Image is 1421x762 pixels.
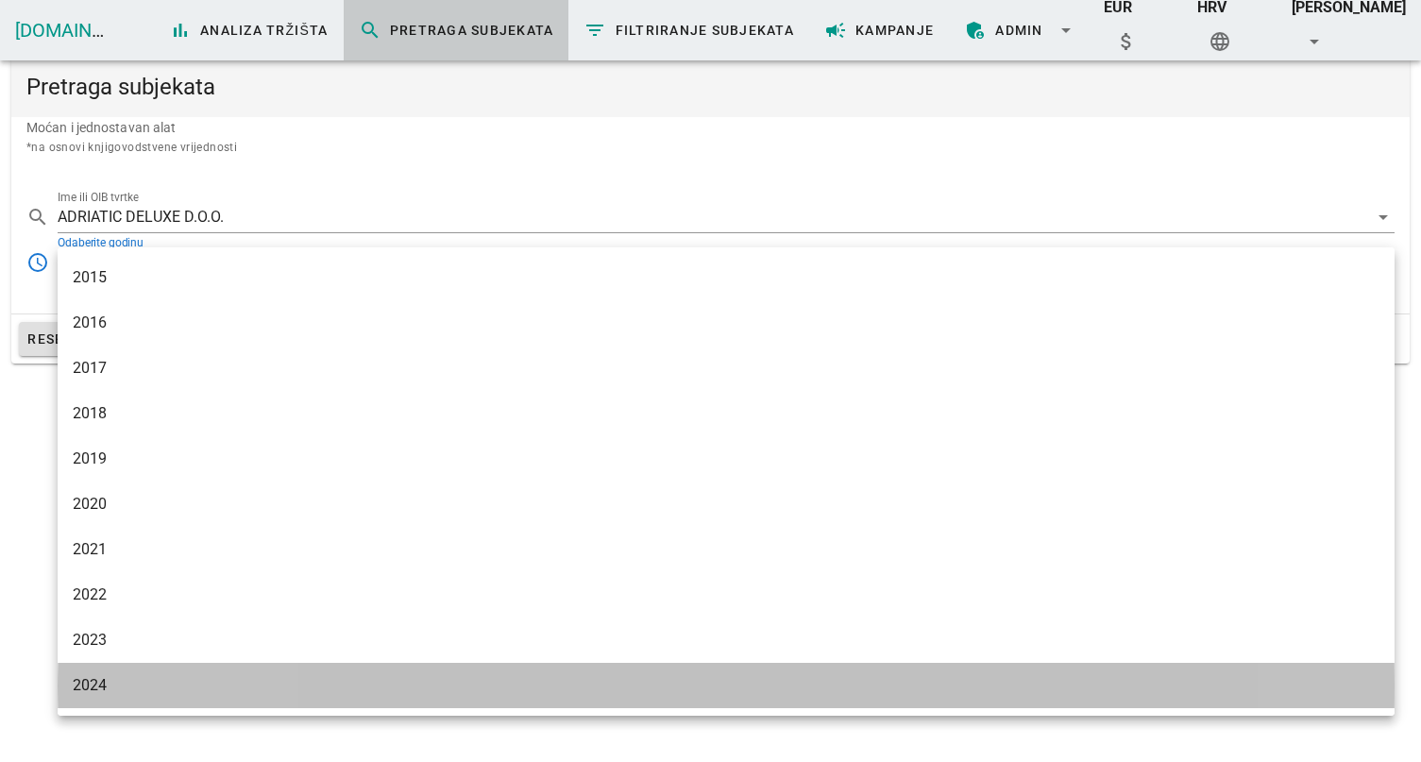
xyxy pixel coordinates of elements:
[11,117,1410,172] div: Moćan i jednostavan alat
[73,631,1379,649] div: 2023
[11,57,1410,117] div: Pretraga subjekata
[73,585,1379,603] div: 2022
[964,8,1089,53] span: ADMIN
[58,191,139,205] label: Ime ili OIB tvrtke
[15,19,157,42] a: [DOMAIN_NAME]
[169,19,329,42] span: Analiza tržišta
[73,495,1379,513] div: 2020
[19,322,137,356] button: Resetiraj
[359,19,554,42] span: Pretraga subjekata
[26,206,49,229] i: search
[1115,30,1138,53] i: attach_money
[73,359,1379,377] div: 2017
[26,328,129,350] span: Resetiraj
[73,404,1379,422] div: 2018
[73,540,1379,558] div: 2021
[584,19,794,42] span: Filtriranje subjekata
[1303,30,1326,53] i: arrow_drop_down
[26,251,49,274] i: access_time
[58,247,1395,278] div: Odaberite godinu
[359,19,381,42] i: search
[824,19,847,42] i: campaign
[73,449,1379,467] div: 2019
[1055,19,1077,42] i: arrow_drop_down
[58,236,144,250] label: Odaberite godinu
[26,138,1395,157] div: *na osnovi knjigovodstvene vrijednosti
[73,268,1379,286] div: 2015
[1209,30,1231,53] i: language
[73,313,1379,331] div: 2016
[584,19,606,42] i: filter_list
[169,19,192,42] i: bar_chart
[73,676,1379,694] div: 2024
[964,19,987,42] i: admin_panel_settings
[824,19,934,42] span: Kampanje
[1372,206,1395,229] i: arrow_drop_down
